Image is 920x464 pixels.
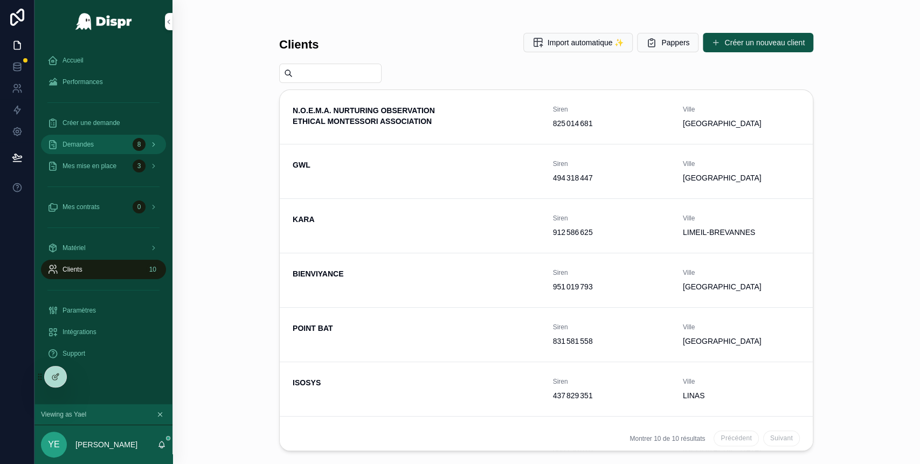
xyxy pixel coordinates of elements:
span: 825 014 681 [553,118,670,129]
span: YE [48,438,59,451]
a: Paramètres [41,301,166,320]
div: 8 [133,138,146,151]
span: Ville [683,377,800,386]
a: Intégrations [41,322,166,342]
span: Siren [553,214,670,223]
span: [GEOGRAPHIC_DATA] [683,336,800,347]
strong: KARA [293,215,314,224]
span: LINAS [683,390,800,401]
span: Clients [63,265,82,274]
span: LIMEIL-BREVANNES [683,227,800,238]
span: Viewing as Yael [41,410,86,419]
a: ISOSYSSiren437 829 351VilleLINAS [280,362,813,416]
span: Mes mise en place [63,162,116,170]
strong: GWL [293,161,310,169]
span: 494 318 447 [553,172,670,183]
a: Performances [41,72,166,92]
a: N.O.E.M.A. NURTURING OBSERVATION ETHICAL MONTESSORI ASSOCIATIONSiren825 014 681Ville[GEOGRAPHIC_D... [280,90,813,144]
button: Créer un nouveau client [703,33,813,52]
a: Mes mise en place3 [41,156,166,176]
a: Matériel [41,238,166,258]
a: POINT BATSiren831 581 558Ville[GEOGRAPHIC_DATA] [280,307,813,362]
p: [PERSON_NAME] [75,439,137,450]
span: [GEOGRAPHIC_DATA] [683,281,800,292]
span: Demandes [63,140,94,149]
span: [GEOGRAPHIC_DATA] [683,118,800,129]
span: Ville [683,323,800,331]
span: Intégrations [63,328,96,336]
span: Montrer 10 de 10 résultats [630,434,705,443]
span: Ville [683,214,800,223]
strong: N.O.E.M.A. NURTURING OBSERVATION ETHICAL MONTESSORI ASSOCIATION [293,106,437,126]
span: Accueil [63,56,84,65]
span: Import automatique ✨ [548,37,624,48]
span: Mes contrats [63,203,100,211]
span: Siren [553,160,670,168]
strong: BIENVIYANCE [293,269,343,278]
a: Accueil [41,51,166,70]
span: Pappers [661,37,689,48]
a: Créer une demande [41,113,166,133]
a: Support [41,344,166,363]
div: scrollable content [34,43,172,377]
span: Ville [683,268,800,277]
span: Ville [683,105,800,114]
a: BIENVIYANCESiren951 019 793Ville[GEOGRAPHIC_DATA] [280,253,813,307]
strong: ISOSYS [293,378,321,387]
span: 437 829 351 [553,390,670,401]
span: Support [63,349,85,358]
h1: Clients [279,37,319,52]
span: 912 586 625 [553,227,670,238]
span: Siren [553,323,670,331]
button: Pappers [637,33,698,52]
span: [GEOGRAPHIC_DATA] [683,172,800,183]
span: Siren [553,105,670,114]
strong: POINT BAT [293,324,333,333]
span: Matériel [63,244,86,252]
button: Import automatique ✨ [523,33,633,52]
a: Demandes8 [41,135,166,154]
span: Ville [683,160,800,168]
div: 3 [133,160,146,172]
a: KARASiren912 586 625VilleLIMEIL-BREVANNES [280,198,813,253]
div: 10 [146,263,160,276]
img: App logo [75,13,133,30]
a: Mes contrats0 [41,197,166,217]
div: 0 [133,200,146,213]
span: Siren [553,377,670,386]
span: Créer une demande [63,119,120,127]
span: 951 019 793 [553,281,670,292]
a: GWLSiren494 318 447Ville[GEOGRAPHIC_DATA] [280,144,813,198]
span: 831 581 558 [553,336,670,347]
span: Siren [553,268,670,277]
span: Performances [63,78,103,86]
a: Clients10 [41,260,166,279]
span: Paramètres [63,306,96,315]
